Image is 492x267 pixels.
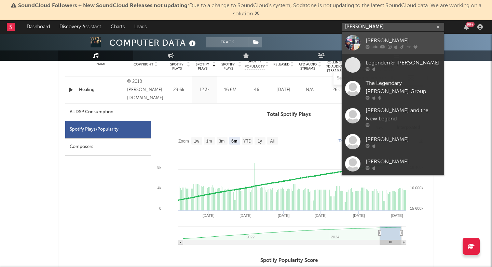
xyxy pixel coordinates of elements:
[65,138,151,156] div: Composers
[193,58,211,71] span: Last Day Spotify Plays
[168,58,186,71] span: 7 Day Spotify Plays
[65,104,151,121] div: All DSP Consumption
[325,87,347,93] div: 26k
[134,62,153,66] span: Copyright
[243,139,251,144] text: YTD
[366,107,441,123] div: [PERSON_NAME] and the New Legend
[219,139,225,144] text: 3m
[315,213,327,218] text: [DATE]
[18,3,481,17] span: : Due to a change to SoundCloud's system, Sodatone is not updating to the latest SoundCloud data....
[168,87,190,93] div: 29.6k
[219,87,241,93] div: 16.6M
[273,62,289,66] span: Released
[159,206,161,210] text: 0
[278,213,290,218] text: [DATE]
[203,213,215,218] text: [DATE]
[298,87,321,93] div: N/A
[342,153,444,175] a: [PERSON_NAME]
[127,78,164,102] div: © 2018 [PERSON_NAME][DOMAIN_NAME]
[129,20,151,34] a: Leads
[258,139,262,144] text: 1y
[151,256,427,265] h3: Spotify Popularity Score
[55,20,106,34] a: Discovery Assistant
[18,3,188,9] span: SoundCloud Followers + New SoundCloud Releases not updating
[366,36,441,45] div: [PERSON_NAME]
[79,62,124,67] div: Name
[65,121,151,138] div: Spotify Plays/Popularity
[193,87,216,93] div: 12.3k
[342,32,444,54] a: [PERSON_NAME]
[342,23,444,31] input: Search for artists
[79,87,124,93] a: Healing
[410,206,424,210] text: 15 600k
[240,213,251,218] text: [DATE]
[206,37,249,47] button: Track
[231,139,237,144] text: 6m
[338,138,351,143] text: [DATE]
[366,135,441,144] div: [PERSON_NAME]
[272,87,295,93] div: [DATE]
[333,76,406,81] input: Search by song name or URL
[270,139,274,144] text: All
[245,59,265,69] span: Spotify Popularity
[255,11,259,17] span: Dismiss
[157,186,161,190] text: 4k
[342,103,444,131] a: [PERSON_NAME] and the New Legend
[366,59,441,67] div: Legenden & [PERSON_NAME]
[342,76,444,103] a: The Legendary [PERSON_NAME] Group
[194,139,200,144] text: 1w
[366,158,441,166] div: [PERSON_NAME]
[106,20,129,34] a: Charts
[391,213,403,218] text: [DATE]
[245,87,269,93] div: 46
[219,58,237,71] span: ATD Spotify Plays
[466,22,475,27] div: 99 +
[206,139,212,144] text: 1m
[109,37,197,48] div: COMPUTER DATA
[325,56,343,73] span: Global Rolling 7D Audio Streams
[298,58,317,71] span: Global ATD Audio Streams
[366,79,441,96] div: The Legendary [PERSON_NAME] Group
[410,186,424,190] text: 16 000k
[342,54,444,76] a: Legenden & [PERSON_NAME]
[157,165,161,169] text: 8k
[70,108,113,116] div: All DSP Consumption
[151,110,427,119] h3: Total Spotify Plays
[22,20,55,34] a: Dashboard
[353,213,365,218] text: [DATE]
[464,24,469,30] button: 99+
[342,131,444,153] a: [PERSON_NAME]
[178,139,189,144] text: Zoom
